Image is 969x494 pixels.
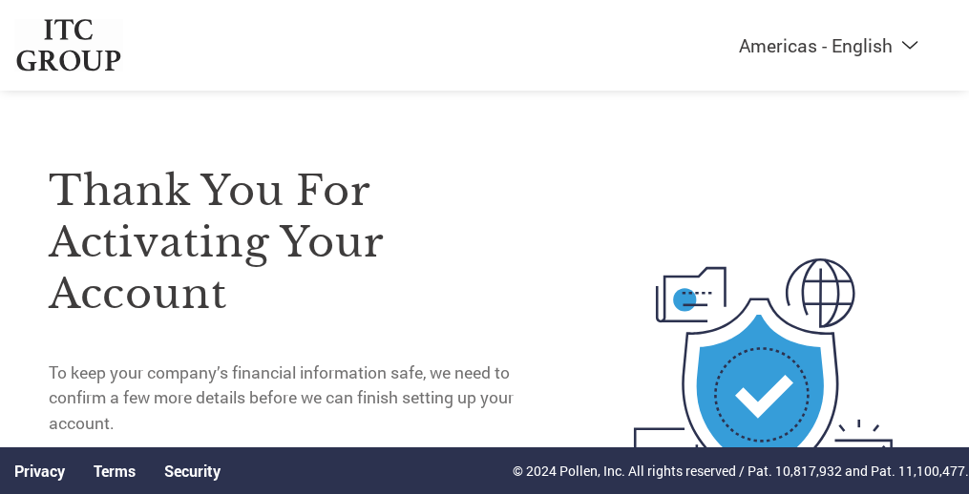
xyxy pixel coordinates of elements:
[14,461,65,481] a: Privacy
[49,165,519,319] h3: Thank you for activating your account
[94,461,136,481] a: Terms
[164,461,221,481] a: Security
[14,19,123,72] img: ITC Group
[49,360,519,436] p: To keep your company’s financial information safe, we need to confirm a few more details before w...
[513,461,969,481] p: © 2024 Pollen, Inc. All rights reserved / Pat. 10,817,932 and Pat. 11,100,477.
